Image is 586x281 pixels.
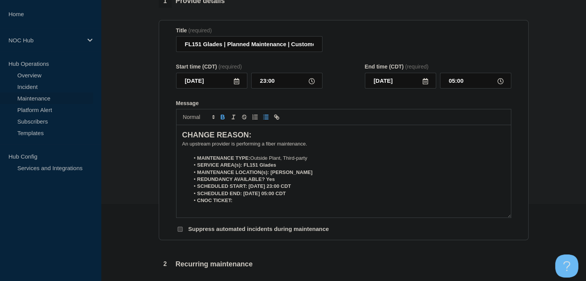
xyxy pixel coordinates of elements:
[251,73,322,89] input: HH:MM
[176,64,322,70] div: Start time (CDT)
[250,112,260,122] button: Toggle ordered list
[188,27,212,33] span: (required)
[180,112,217,122] span: Font size
[176,36,322,52] input: Title
[217,112,228,122] button: Toggle bold text
[260,112,271,122] button: Toggle bulleted list
[190,155,505,162] li: Outside Plant, Third-party
[218,64,242,70] span: (required)
[197,176,275,182] strong: REDUNDANCY AVAILABLE? Yes
[178,227,183,232] input: Suppress automated incidents during maintenance
[176,125,511,217] div: Message
[188,226,329,233] p: Suppress automated incidents during maintenance
[405,64,428,70] span: (required)
[182,130,252,139] strong: CHANGE REASON:
[365,64,511,70] div: End time (CDT)
[555,254,578,278] iframe: Help Scout Beacon - Open
[182,140,505,147] p: An upstream provider is performing a fiber maintenance.
[197,197,233,203] strong: CNOC TICKET:
[176,100,511,106] div: Message
[159,258,172,271] span: 2
[197,162,276,168] strong: SERVICE AREA(s): FL151 Glades
[197,191,286,196] strong: SCHEDULED END: [DATE] 05:00 CDT
[239,112,250,122] button: Toggle strikethrough text
[176,73,247,89] input: YYYY-MM-DD
[197,169,312,175] strong: MAINTENANCE LOCATION(s): [PERSON_NAME]
[365,73,436,89] input: YYYY-MM-DD
[228,112,239,122] button: Toggle italic text
[176,27,322,33] div: Title
[8,37,82,43] p: NOC Hub
[197,183,291,189] strong: SCHEDULED START: [DATE] 23:00 CDT
[197,155,250,161] strong: MAINTENANCE TYPE:
[440,73,511,89] input: HH:MM
[271,112,282,122] button: Toggle link
[159,258,253,271] div: Recurring maintenance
